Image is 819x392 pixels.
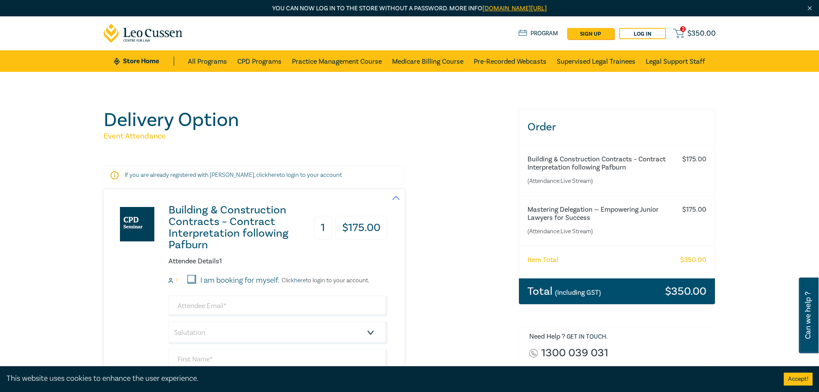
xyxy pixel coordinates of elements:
[279,277,369,284] p: Click to login to your account.
[519,109,715,145] h3: Order
[619,28,666,39] a: Log in
[169,204,310,251] h3: Building & Construction Contracts – Contract Interpretation following Pafburn
[680,256,706,264] h6: $ 350.00
[169,296,387,316] input: Attendee Email*
[528,155,672,172] h6: Building & Construction Contracts – Contract Interpretation following Pafburn
[529,333,709,341] h6: Need Help ? .
[120,207,154,241] img: Building & Construction Contracts – Contract Interpretation following Pafburn
[528,177,672,185] small: (Attendance: Live Stream )
[6,373,771,384] div: This website uses cookies to enhance the user experience.
[169,257,387,265] h6: Attendee Details 1
[567,333,606,341] a: Get in touch
[104,4,716,13] p: You can now log in to the store without a password. More info
[680,26,686,32] span: 2
[665,286,706,297] h3: $ 350.00
[268,171,279,179] a: here
[682,155,706,164] h6: $ 175.00
[392,50,463,72] a: Medicare Billing Course
[292,50,382,72] a: Practice Management Course
[200,275,279,286] label: I am booking for myself.
[176,278,178,284] small: 1
[169,349,387,370] input: First Name*
[125,171,383,179] p: If you are already registered with [PERSON_NAME], click to login to your account
[555,288,601,297] small: (Including GST)
[294,277,306,284] a: here
[237,50,282,72] a: CPD Programs
[541,347,608,359] a: 1300 039 031
[528,286,601,297] h3: Total
[482,4,547,12] a: [DOMAIN_NAME][URL]
[188,50,227,72] a: All Programs
[314,216,332,240] h3: 1
[784,373,813,386] button: Accept cookies
[104,109,508,131] h1: Delivery Option
[518,29,558,38] a: Program
[528,206,672,222] h6: Mastering Delegation — Empowering Junior Lawyers for Success
[682,206,706,214] h6: $ 175.00
[474,50,546,72] a: Pre-Recorded Webcasts
[528,256,558,264] h6: Item Total
[335,216,387,240] h3: $ 175.00
[646,50,705,72] a: Legal Support Staff
[687,29,716,38] span: $ 350.00
[104,131,508,142] h5: Event Attendance
[114,56,174,66] a: Store Home
[804,283,812,348] span: Can we help ?
[567,28,614,39] a: sign up
[806,5,813,12] img: Close
[528,227,672,236] small: (Attendance: Live Stream )
[557,50,635,72] a: Supervised Legal Trainees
